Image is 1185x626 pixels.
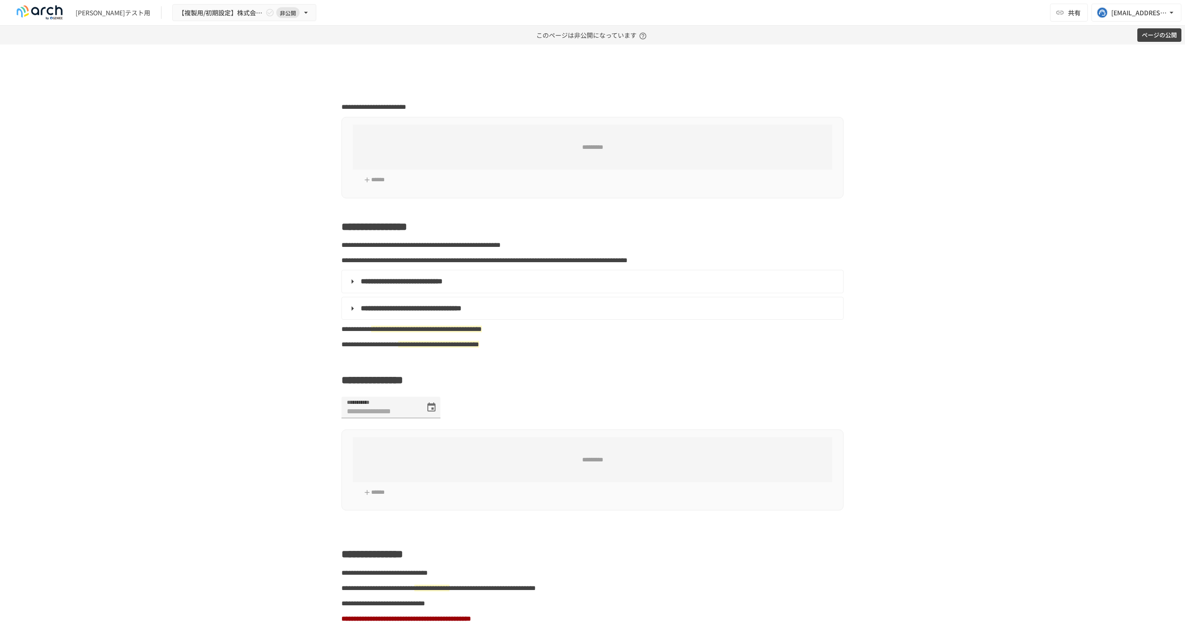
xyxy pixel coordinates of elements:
[1137,28,1181,42] button: ページの公開
[11,5,68,20] img: logo-default@2x-9cf2c760.svg
[1111,7,1167,18] div: [EMAIL_ADDRESS][PERSON_NAME][DOMAIN_NAME]
[422,398,440,416] button: Choose date
[1091,4,1181,22] button: [EMAIL_ADDRESS][PERSON_NAME][DOMAIN_NAME]
[276,8,300,18] span: 非公開
[76,8,150,18] div: [PERSON_NAME]テスト用
[1068,8,1081,18] span: 共有
[172,4,316,22] button: 【複製用/初期設定】株式会社〇〇様_初期設定サポート非公開
[178,7,264,18] span: 【複製用/初期設定】株式会社〇〇様_初期設定サポート
[536,26,649,45] p: このページは非公開になっています
[1050,4,1088,22] button: 共有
